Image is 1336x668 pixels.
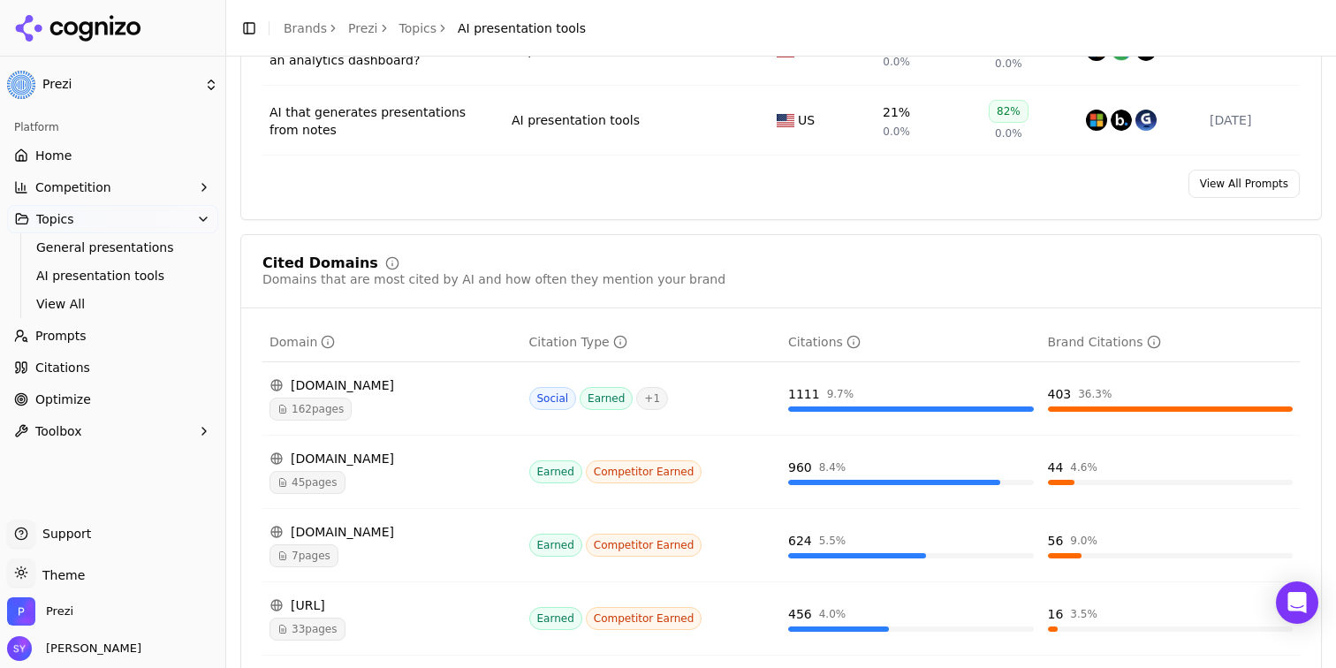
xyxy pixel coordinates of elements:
span: 162 pages [269,398,352,421]
span: AI presentation tools [36,267,190,285]
button: Competition [7,173,218,201]
a: Prezi [348,19,378,37]
span: 0.0% [995,57,1022,71]
span: Competition [35,178,111,196]
div: [DOMAIN_NAME] [269,376,515,394]
a: View All Prompts [1188,170,1300,198]
span: 33 pages [269,618,345,641]
div: 960 [788,459,812,476]
th: citationTypes [522,323,782,362]
img: Prezi [7,597,35,626]
img: Stephanie Yu [7,636,32,661]
div: Open Intercom Messenger [1276,581,1318,624]
div: Domain [269,333,335,351]
div: Brand Citations [1048,333,1161,351]
div: 82% [989,100,1029,123]
a: Optimize [7,385,218,414]
div: 21% [883,103,910,121]
div: [URL] [269,596,515,614]
span: Social [529,387,577,410]
span: [PERSON_NAME] [39,641,141,657]
div: 44 [1048,459,1064,476]
span: Citations [35,359,90,376]
a: Citations [7,353,218,382]
span: Home [35,147,72,164]
div: [DATE] [1210,111,1293,129]
img: beautiful.ai [1111,110,1132,131]
a: AI that generates presentations from notes [269,103,497,139]
div: 16 [1048,605,1064,623]
div: 1111 [788,385,820,403]
a: AI presentation tools [29,263,197,288]
img: Prezi [7,71,35,99]
a: Brands [284,21,327,35]
div: 624 [788,532,812,550]
span: Competitor Earned [586,534,702,557]
a: General presentations [29,235,197,260]
span: + 1 [636,387,668,410]
div: 9.7 % [827,387,854,401]
span: Prompts [35,327,87,345]
img: microsoft [1086,110,1107,131]
span: 45 pages [269,471,345,494]
div: Citations [788,333,861,351]
div: 3.5 % [1070,607,1097,621]
div: Cited Domains [262,256,378,270]
span: 7 pages [269,544,338,567]
span: Earned [580,387,633,410]
div: [DOMAIN_NAME] [269,523,515,541]
button: Topics [7,205,218,233]
div: Domains that are most cited by AI and how often they mention your brand [262,270,725,288]
div: 4.6 % [1070,460,1097,474]
th: brandCitationCount [1041,323,1301,362]
span: Earned [529,460,582,483]
button: Open user button [7,636,141,661]
span: General presentations [36,239,190,256]
span: Toolbox [35,422,82,440]
button: Open organization switcher [7,597,73,626]
a: AI presentation tools [512,111,640,129]
div: 456 [788,605,812,623]
div: 36.3 % [1078,387,1112,401]
span: Topics [36,210,74,228]
th: totalCitationCount [781,323,1041,362]
span: AI presentation tools [458,19,586,37]
span: 0.0% [883,125,910,139]
span: Theme [35,568,85,582]
nav: breadcrumb [284,19,586,37]
span: View All [36,295,190,313]
span: 0.0% [883,55,910,69]
span: 0.0% [995,126,1022,140]
span: Competitor Earned [586,460,702,483]
div: [DOMAIN_NAME] [269,450,515,467]
div: 56 [1048,532,1064,550]
a: View All [29,292,197,316]
div: Platform [7,113,218,141]
img: gamma [1135,110,1157,131]
button: Toolbox [7,417,218,445]
div: Citation Type [529,333,627,351]
a: Topics [399,19,437,37]
img: US flag [777,114,794,127]
div: 4.0 % [819,607,846,621]
span: Earned [529,534,582,557]
div: 9.0 % [1070,534,1097,548]
span: Earned [529,607,582,630]
a: Home [7,141,218,170]
div: 8.4 % [819,460,846,474]
span: US [798,111,815,129]
span: Support [35,525,91,543]
div: 5.5 % [819,534,846,548]
span: Prezi [42,77,197,93]
span: Competitor Earned [586,607,702,630]
span: Optimize [35,391,91,408]
th: domain [262,323,522,362]
div: 403 [1048,385,1072,403]
span: Prezi [46,603,73,619]
a: Prompts [7,322,218,350]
